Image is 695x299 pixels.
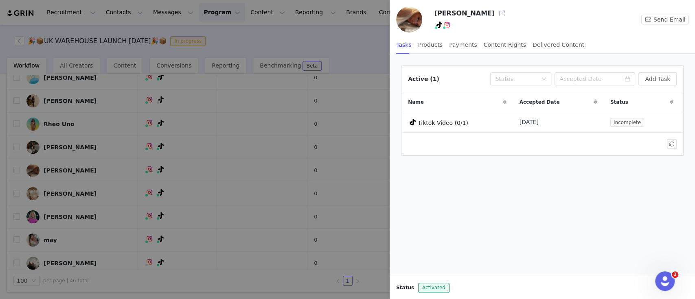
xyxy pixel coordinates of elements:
[396,7,422,33] img: 0115fcc0-17a7-4c2b-8219-facfde3161ed.jpg
[401,65,684,156] article: Active
[449,36,477,54] div: Payments
[641,15,688,24] button: Send Email
[625,76,630,82] i: icon: calendar
[408,98,424,106] span: Name
[396,36,412,54] div: Tasks
[418,120,468,126] span: Tiktok Video (0/1)
[555,72,635,85] input: Accepted Date
[533,36,584,54] div: Delivered Content
[519,118,538,127] span: [DATE]
[444,22,450,28] img: instagram.svg
[519,98,559,106] span: Accepted Date
[418,36,443,54] div: Products
[434,9,495,18] h3: [PERSON_NAME]
[655,271,675,291] iframe: Intercom live chat
[610,98,628,106] span: Status
[418,283,449,292] span: Activated
[484,36,526,54] div: Content Rights
[638,72,677,85] button: Add Task
[610,118,644,127] span: Incomplete
[495,75,537,83] div: Status
[396,284,414,291] span: Status
[672,271,678,278] span: 3
[408,75,439,83] div: Active (1)
[542,76,546,82] i: icon: down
